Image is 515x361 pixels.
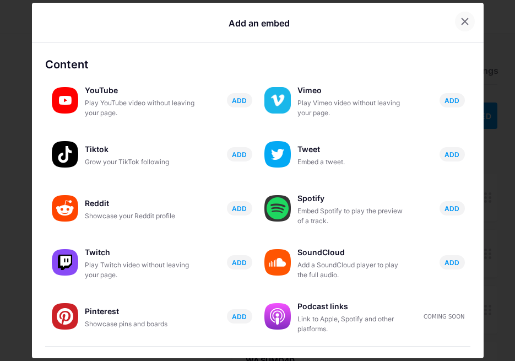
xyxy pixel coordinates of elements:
div: Twitch [85,245,195,260]
span: ADD [232,96,247,105]
div: Coming soon [424,312,464,321]
div: Showcase your Reddit profile [85,211,195,221]
div: Play YouTube video without leaving your page. [85,98,195,118]
img: tiktok [52,141,78,168]
div: Embed a tweet. [297,157,408,167]
div: Reddit [85,196,195,211]
button: ADD [227,147,252,161]
div: Tweet [297,142,408,157]
img: soundcloud [264,249,291,276]
button: ADD [440,147,465,161]
div: Add an embed [229,17,290,30]
button: ADD [227,201,252,215]
button: ADD [227,255,252,270]
div: Add a SoundCloud player to play the full audio. [297,260,408,280]
span: ADD [232,204,247,213]
span: ADD [232,258,247,267]
img: vimeo [264,87,291,114]
span: ADD [444,96,459,105]
div: Link to Apple, Spotify and other platforms. [297,314,408,334]
span: ADD [444,204,459,213]
div: Pinterest [85,304,195,319]
div: Embed Spotify to play the preview of a track. [297,206,408,226]
div: Tiktok [85,142,195,157]
span: ADD [444,150,459,159]
button: ADD [440,93,465,107]
button: ADD [440,201,465,215]
img: twitter [264,141,291,168]
div: SoundCloud [297,245,408,260]
div: Spotify [297,191,408,206]
div: Play Vimeo video without leaving your page. [297,98,408,118]
button: ADD [227,93,252,107]
button: ADD [440,255,465,270]
img: podcastlinks [264,303,291,330]
div: Content [45,56,470,73]
img: pinterest [52,303,78,330]
span: ADD [232,150,247,159]
div: Showcase pins and boards [85,319,195,329]
div: Play Twitch video without leaving your page. [85,260,195,280]
div: Vimeo [297,83,408,98]
div: YouTube [85,83,195,98]
img: twitch [52,249,78,276]
img: spotify [264,195,291,222]
span: ADD [444,258,459,267]
img: youtube [52,87,78,114]
div: Grow your TikTok following [85,157,195,167]
img: reddit [52,195,78,222]
span: ADD [232,312,247,321]
button: ADD [227,309,252,324]
div: Podcast links [297,299,408,314]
